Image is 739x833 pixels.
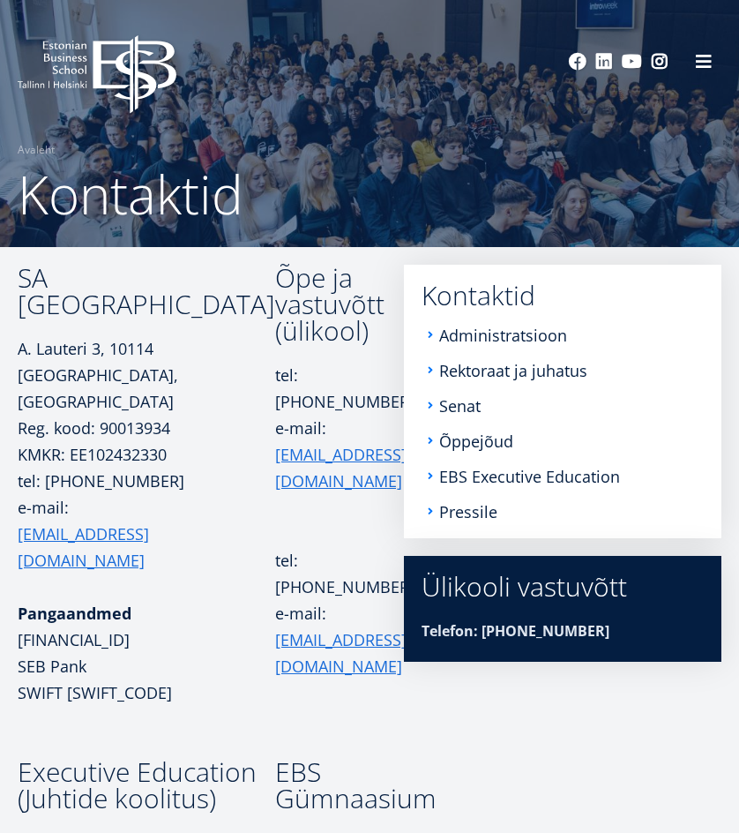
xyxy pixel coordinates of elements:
p: [FINANCIAL_ID] SEB Pank SWIFT [SWIFT_CODE] [18,600,275,706]
h3: Õpe ja vastuvõtt (ülikool) [275,265,437,344]
p: tel: [PHONE_NUMBER] e-mail: [18,468,275,574]
strong: Telefon: [PHONE_NUMBER] [422,621,609,641]
a: Youtube [622,53,642,71]
p: tel: [PHONE_NUMBER] [275,547,437,600]
p: KMKR: EE102432330 [18,441,275,468]
a: Instagram [651,53,668,71]
h3: Executive Education (Juhtide koolitus) [18,759,275,812]
p: A. Lauteri 3, 10114 [GEOGRAPHIC_DATA], [GEOGRAPHIC_DATA] Reg. kood: 90013934 [18,335,275,441]
a: [EMAIL_ADDRESS][DOMAIN_NAME] [18,521,275,574]
p: tel: [PHONE_NUMBER] e-mail: [275,362,437,521]
strong: Pangaandmed [18,603,131,624]
span: Kontaktid [18,158,243,230]
p: e-mail: [275,600,437,679]
h3: EBS Gümnaasium [275,759,437,812]
a: Rektoraat ja juhatus [439,362,587,379]
a: Õppejõud [439,432,513,450]
h3: SA [GEOGRAPHIC_DATA] [18,265,275,318]
a: [EMAIL_ADDRESS][DOMAIN_NAME] [275,627,437,679]
a: Senat [439,397,481,415]
div: Ülikooli vastuvõtt [422,574,704,600]
a: Administratsioon [439,326,567,344]
a: [EMAIL_ADDRESS][DOMAIN_NAME] [275,441,437,494]
a: Linkedin [595,53,613,71]
a: Pressile [439,503,497,521]
a: Facebook [569,53,586,71]
a: Avaleht [18,141,55,159]
a: EBS Executive Education [439,468,620,485]
a: Kontaktid [422,282,704,309]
